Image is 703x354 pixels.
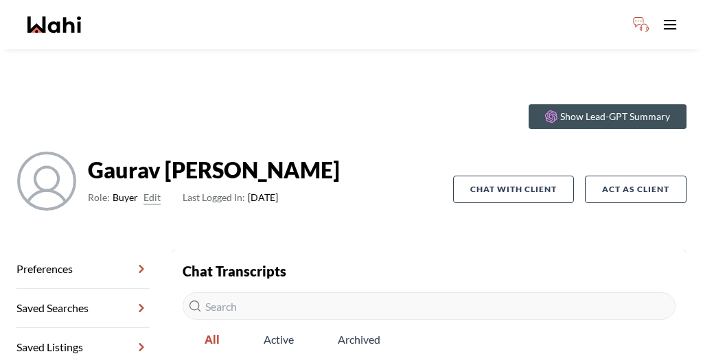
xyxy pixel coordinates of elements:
[183,191,245,203] span: Last Logged In:
[560,110,670,123] p: Show Lead-GPT Summary
[529,104,687,129] button: Show Lead-GPT Summary
[16,250,150,289] a: Preferences
[316,325,402,354] span: Archived
[183,325,242,354] span: All
[585,176,687,203] button: Act as Client
[27,16,81,33] a: Wahi homepage
[88,189,110,206] span: Role:
[656,11,684,38] button: Toggle open navigation menu
[88,156,340,184] strong: Gaurav [PERSON_NAME]
[242,325,316,354] span: Active
[143,189,161,206] button: Edit
[16,289,150,328] a: Saved Searches
[183,189,278,206] span: [DATE]
[183,263,286,279] strong: Chat Transcripts
[183,292,676,320] input: Search
[453,176,574,203] button: Chat with client
[113,189,138,206] span: Buyer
